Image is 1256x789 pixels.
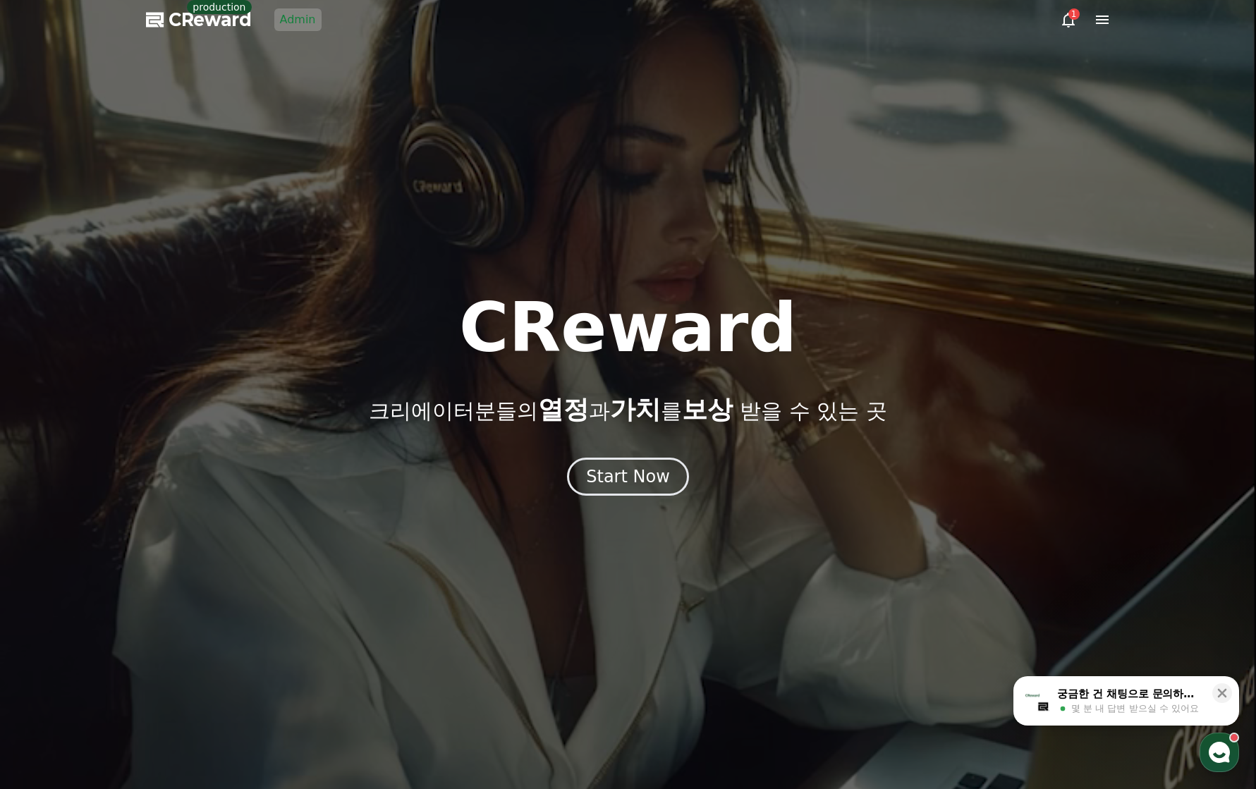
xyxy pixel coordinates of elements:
div: Start Now [586,465,670,488]
button: Start Now [567,458,689,496]
div: 1 [1068,8,1080,20]
span: CReward [169,8,252,31]
span: 열정 [538,395,589,424]
a: CReward [146,8,252,31]
h1: CReward [459,294,797,362]
span: 가치 [610,395,661,424]
a: 1 [1060,11,1077,28]
a: Admin [274,8,322,31]
span: 보상 [682,395,733,424]
p: 크리에이터분들의 과 를 받을 수 있는 곳 [369,396,886,424]
a: Start Now [567,472,689,485]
